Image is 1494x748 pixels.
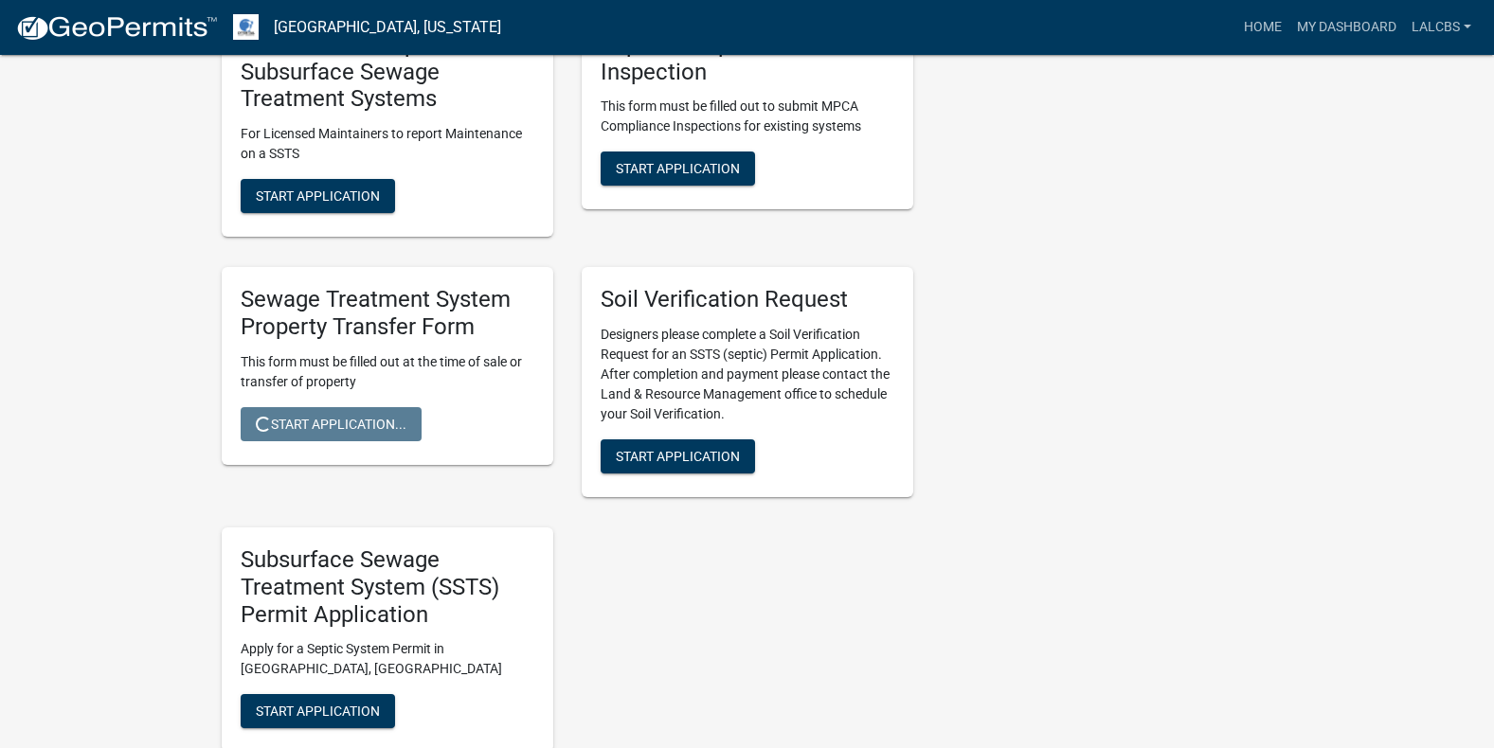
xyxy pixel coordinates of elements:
button: Start Application... [241,407,422,441]
span: Start Application [256,188,380,204]
h5: Sewage Treatment System Property Transfer Form [241,286,534,341]
p: Designers please complete a Soil Verification Request for an SSTS (septic) Permit Application. Af... [601,325,894,424]
img: Otter Tail County, Minnesota [233,14,259,40]
span: Start Application... [256,416,406,431]
p: This form must be filled out at the time of sale or transfer of property [241,352,534,392]
button: Start Application [601,439,755,473]
a: My Dashboard [1289,9,1404,45]
span: Start Application [616,161,740,176]
h5: Soil Verification Request [601,286,894,313]
span: Start Application [256,703,380,719]
p: For Licensed Maintainers to report Maintenance on a SSTS [241,124,534,164]
h5: Subsurface Sewage Treatment System (SSTS) Permit Application [241,546,534,628]
a: Home [1236,9,1289,45]
button: Start Application [601,151,755,186]
p: Apply for a Septic System Permit in [GEOGRAPHIC_DATA], [GEOGRAPHIC_DATA] [241,639,534,679]
a: LALCBS [1404,9,1479,45]
span: Start Application [616,449,740,464]
h5: Septic Compliance Inspection [601,31,894,86]
p: This form must be filled out to submit MPCA Compliance Inspections for existing systems [601,97,894,136]
button: Start Application [241,694,395,728]
h5: Maintenance Report for Subsurface Sewage Treatment Systems [241,31,534,113]
a: [GEOGRAPHIC_DATA], [US_STATE] [274,11,501,44]
button: Start Application [241,179,395,213]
